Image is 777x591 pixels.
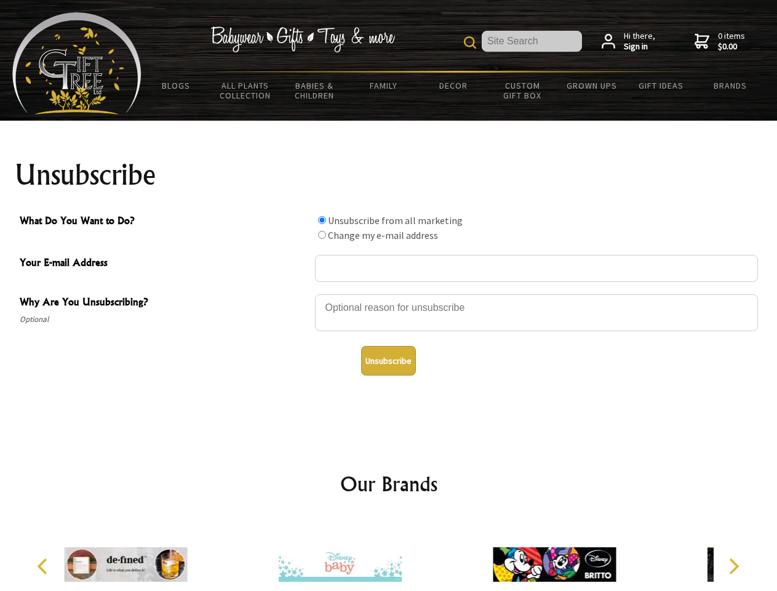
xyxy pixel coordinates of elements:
[12,12,141,115] img: Babyware - Gifts - Toys and more...
[488,73,557,108] a: Custom Gift Box
[20,294,309,312] span: Why Are You Unsubscribing?
[624,41,655,52] strong: Sign in
[328,229,438,241] label: Change my e-mail address
[361,346,416,376] button: Unsubscribe
[141,73,211,98] a: BLOGS
[482,31,582,52] input: Site Search
[695,31,745,52] a: 0 items$0.00
[557,73,626,98] a: Grown Ups
[211,73,281,108] a: All Plants Collection
[315,255,758,282] input: Your E-mail Address
[25,469,753,499] h2: Our Brands
[720,553,747,580] button: Next
[15,160,763,190] h1: Unsubscribe
[20,255,309,273] span: Your E-mail Address
[696,73,765,98] a: Brands
[210,26,395,52] img: Babywear - Gifts - Toys & more
[718,30,745,52] span: 0 items
[624,31,655,52] span: Hi there,
[31,553,58,580] button: Previous
[280,73,349,108] a: Babies & Children
[20,213,309,231] span: What Do You Want to Do?
[464,36,476,49] img: product search
[349,73,419,98] a: Family
[602,31,655,52] a: Hi there,Sign in
[626,73,696,98] a: Gift Ideas
[318,216,326,224] input: What Do You Want to Do?
[418,73,488,98] a: Decor
[718,41,745,52] strong: $0.00
[318,231,326,239] input: What Do You Want to Do?
[328,214,463,227] label: Unsubscribe from all marketing
[315,294,758,331] textarea: Why Are You Unsubscribing?
[20,312,309,327] span: Optional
